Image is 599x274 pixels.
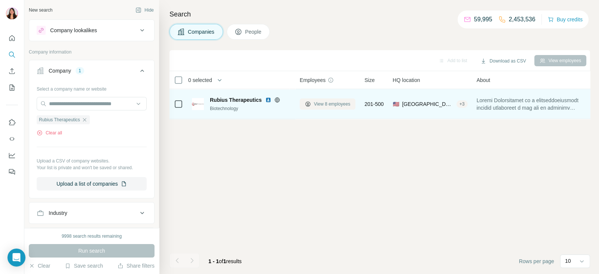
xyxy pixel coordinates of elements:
[6,31,18,45] button: Quick start
[50,27,97,34] div: Company lookalikes
[300,76,326,84] span: Employees
[6,132,18,146] button: Use Surfe API
[188,28,215,36] span: Companies
[402,100,453,108] span: [GEOGRAPHIC_DATA], [US_STATE]
[6,116,18,129] button: Use Surfe on LinkedIn
[477,97,587,112] span: Loremi Dolorsitamet co a elitseddoeiusmodt incidid utlaboreet d mag ali en adminimv quisnostr. Ex...
[39,116,80,123] span: Rubius Therapeutics
[76,67,84,74] div: 1
[393,76,420,84] span: HQ location
[62,233,122,240] div: 9998 search results remaining
[7,249,25,267] div: Open Intercom Messenger
[223,258,226,264] span: 1
[393,100,399,108] span: 🇺🇸
[265,97,271,103] img: LinkedIn logo
[565,257,571,265] p: 10
[6,81,18,94] button: My lists
[509,15,535,24] p: 2,453,536
[6,48,18,61] button: Search
[210,96,262,104] span: Rubius Therapeutics
[364,76,375,84] span: Size
[456,101,468,107] div: + 3
[29,7,52,13] div: New search
[117,262,155,270] button: Share filters
[29,262,50,270] button: Clear
[6,7,18,19] img: Avatar
[37,177,147,191] button: Upload a list of companies
[364,100,383,108] span: 201-500
[169,9,590,19] h4: Search
[245,28,262,36] span: People
[37,130,62,136] button: Clear all
[477,76,490,84] span: About
[29,49,155,55] p: Company information
[6,165,18,179] button: Feedback
[49,67,71,74] div: Company
[188,76,212,84] span: 0 selected
[37,158,147,164] p: Upload a CSV of company websites.
[29,21,154,39] button: Company lookalikes
[300,98,355,110] button: View 8 employees
[192,98,204,110] img: Logo of Rubius Therapeutics
[37,83,147,92] div: Select a company name or website
[475,55,531,67] button: Download as CSV
[49,209,67,217] div: Industry
[6,149,18,162] button: Dashboard
[210,105,291,112] div: Biotechnology
[6,64,18,78] button: Enrich CSV
[29,204,154,222] button: Industry
[208,258,219,264] span: 1 - 1
[219,258,223,264] span: of
[130,4,159,16] button: Hide
[29,62,154,83] button: Company1
[474,15,492,24] p: 59,995
[314,101,350,107] span: View 8 employees
[65,262,103,270] button: Save search
[37,164,147,171] p: Your list is private and won't be saved or shared.
[208,258,242,264] span: results
[519,258,554,265] span: Rows per page
[548,14,583,25] button: Buy credits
